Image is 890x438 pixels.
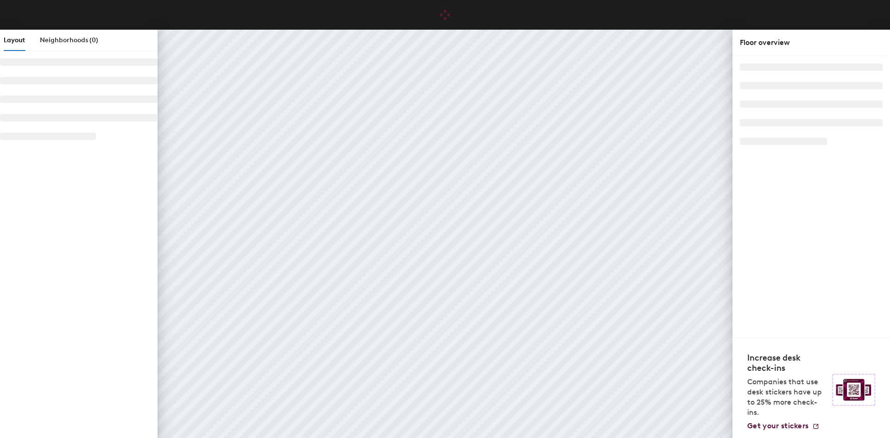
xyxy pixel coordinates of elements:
div: Floor overview [740,37,883,48]
p: Companies that use desk stickers have up to 25% more check-ins. [747,377,827,418]
h4: Increase desk check-ins [747,353,827,373]
span: Get your stickers [747,421,808,430]
span: Layout [4,36,25,44]
img: Sticker logo [833,374,875,406]
a: Get your stickers [747,421,820,431]
span: Neighborhoods (0) [40,36,98,44]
